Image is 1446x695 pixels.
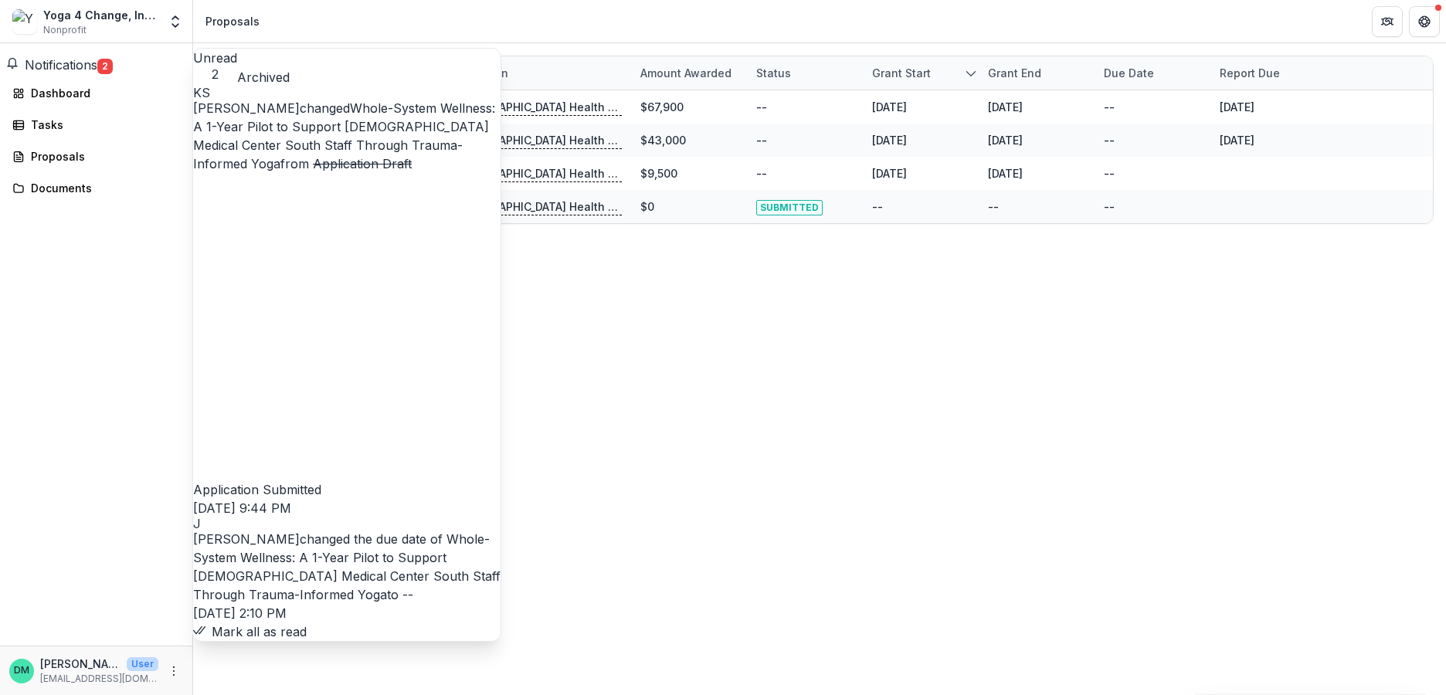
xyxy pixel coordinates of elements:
div: Amount awarded [631,56,747,90]
p: [DATE] 2:10 PM [193,604,501,622]
div: [DATE] [988,165,1023,181]
div: Foundation [438,56,631,90]
p: [EMAIL_ADDRESS][DOMAIN_NAME] [40,672,158,686]
div: Grant end [979,56,1095,90]
svg: sorted descending [965,67,977,80]
div: [DATE] [872,132,907,148]
div: $9,500 [640,165,677,181]
div: Proposals [31,148,174,164]
button: More [165,662,183,680]
div: [DATE] [872,165,907,181]
p: changed the due date of to -- [193,530,501,604]
img: Yoga 4 Change, Incorporated [12,9,37,34]
div: Kim Simon [193,86,501,99]
div: Due Date [1095,56,1210,90]
div: $43,000 [640,132,686,148]
p: [DEMOGRAPHIC_DATA] Health Community Health & Well Being [447,132,622,149]
div: Due Date [1095,65,1163,81]
div: [DATE] [872,99,907,115]
div: Grant start [863,56,979,90]
div: Status [747,56,863,90]
button: Archived [237,68,290,86]
div: Proposals [205,13,260,29]
button: Mark all as read [193,622,307,641]
div: -- [756,132,767,148]
span: [PERSON_NAME] [193,531,300,547]
div: Documents [31,180,174,196]
p: [DEMOGRAPHIC_DATA] Health Community Health & Well Being [447,99,622,116]
div: -- [988,198,999,215]
span: Nonprofit [43,23,87,37]
a: Dashboard [6,80,186,106]
span: SUBMITTED [756,200,823,215]
div: $67,900 [640,99,684,115]
div: [DATE] [988,99,1023,115]
span: Notifications [25,57,97,73]
div: Dashboard [31,85,174,101]
button: Open entity switcher [165,6,186,37]
div: -- [756,165,767,181]
div: -- [1104,99,1115,115]
p: [DEMOGRAPHIC_DATA] Health Community Health & Well Being [447,198,622,215]
span: Application Submitted [193,482,321,497]
div: -- [1104,132,1115,148]
div: Report Due [1210,56,1326,90]
span: 2 [193,67,237,82]
a: Proposals [6,144,186,169]
div: -- [1104,165,1115,181]
button: Notifications2 [6,56,113,74]
div: Report Due [1210,65,1289,81]
button: Unread [193,49,237,82]
p: [PERSON_NAME] [40,656,120,672]
div: Dana Metzger [14,666,29,676]
div: $0 [640,198,654,215]
div: Status [747,65,800,81]
div: Jennifer [193,517,501,530]
div: [DATE] [988,132,1023,148]
p: User [127,657,158,671]
s: Application Draft [313,156,412,171]
p: [DATE] 9:44 PM [193,499,501,517]
div: Yoga 4 Change, Incorporated [43,7,158,23]
div: -- [756,99,767,115]
div: -- [1104,198,1115,215]
nav: breadcrumb [199,10,266,32]
div: -- [872,198,883,215]
p: changed from [193,99,501,499]
span: [PERSON_NAME] [193,100,300,116]
div: Tasks [31,117,174,133]
a: [DATE] [1220,100,1254,114]
p: [DEMOGRAPHIC_DATA] Health Community Health & Well Being [447,165,622,182]
button: Partners [1372,6,1403,37]
div: Amount awarded [631,65,741,81]
a: Documents [6,175,186,201]
span: 2 [97,59,113,74]
a: [DATE] [1220,134,1254,147]
a: Tasks [6,112,186,137]
div: Grant start [863,65,940,81]
button: Get Help [1409,6,1440,37]
div: Grant end [979,65,1051,81]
